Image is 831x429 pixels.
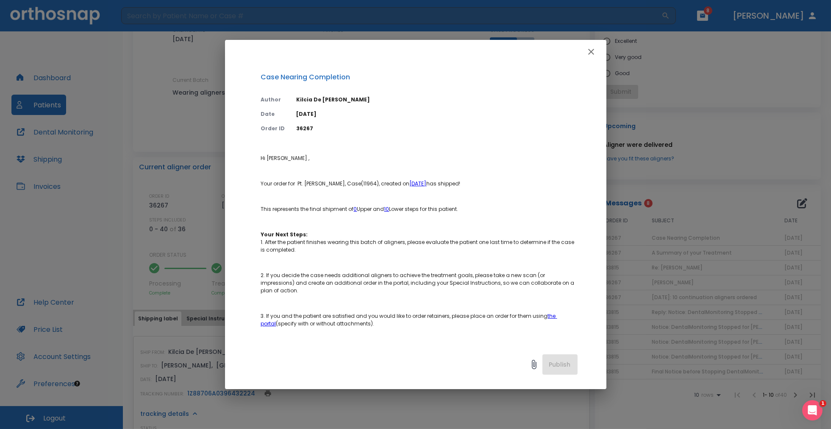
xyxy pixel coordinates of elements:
p: Hi [PERSON_NAME] , [261,154,578,162]
p: Case Nearing Completion [261,72,578,82]
p: 36267 [297,125,578,132]
p: [DATE] [297,110,578,118]
p: 1. After the patient finishes wearing this batch of aligners, please evaluate the patient one las... [261,231,578,254]
p: Order ID [261,125,286,132]
p: Author [261,96,286,104]
a: the portal [261,312,557,327]
strong: Your Next Steps: [261,231,308,238]
p: 3. If you and the patient are satisfied and you would like to order retainers, please place an or... [261,312,578,328]
span: 1 [820,400,826,407]
a: [DATE] [410,180,427,187]
a: 10 [384,205,389,213]
p: 2. If you decide the case needs additional aligners to achieve the treatment goals, please take a... [261,272,578,294]
a: 0 [354,205,357,213]
p: Date [261,110,286,118]
p: This represents the final shipment of Upper and Lower steps for this patient. [261,205,578,213]
iframe: Intercom live chat [802,400,823,421]
p: Kilcia De [PERSON_NAME] [297,96,578,104]
p: Your order for Pt. [PERSON_NAME], Case(11964), created on has shipped! [261,180,578,188]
